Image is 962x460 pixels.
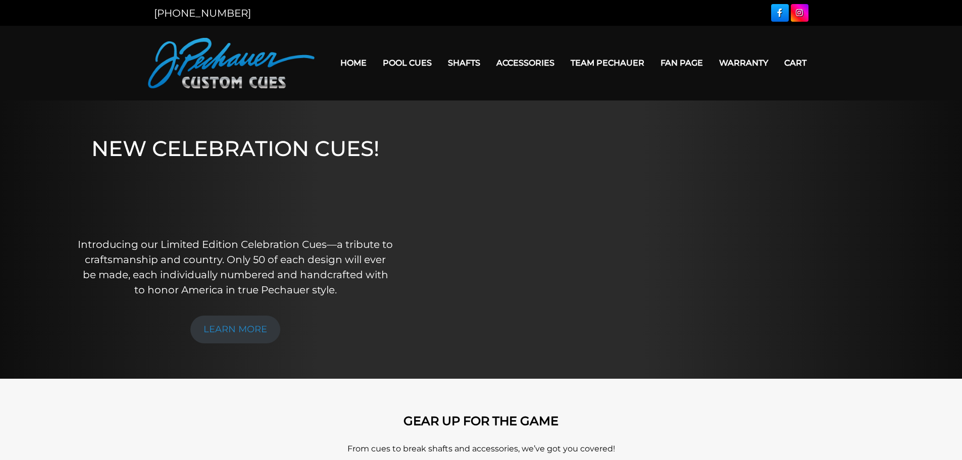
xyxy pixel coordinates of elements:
a: LEARN MORE [190,316,280,343]
a: Accessories [488,50,563,76]
a: Team Pechauer [563,50,652,76]
p: Introducing our Limited Edition Celebration Cues—a tribute to craftsmanship and country. Only 50 ... [77,237,394,297]
p: From cues to break shafts and accessories, we’ve got you covered! [193,443,769,455]
a: Warranty [711,50,776,76]
a: [PHONE_NUMBER] [154,7,251,19]
a: Home [332,50,375,76]
a: Pool Cues [375,50,440,76]
a: Shafts [440,50,488,76]
a: Fan Page [652,50,711,76]
h1: NEW CELEBRATION CUES! [77,136,394,223]
a: Cart [776,50,815,76]
strong: GEAR UP FOR THE GAME [403,414,559,428]
img: Pechauer Custom Cues [148,38,315,88]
